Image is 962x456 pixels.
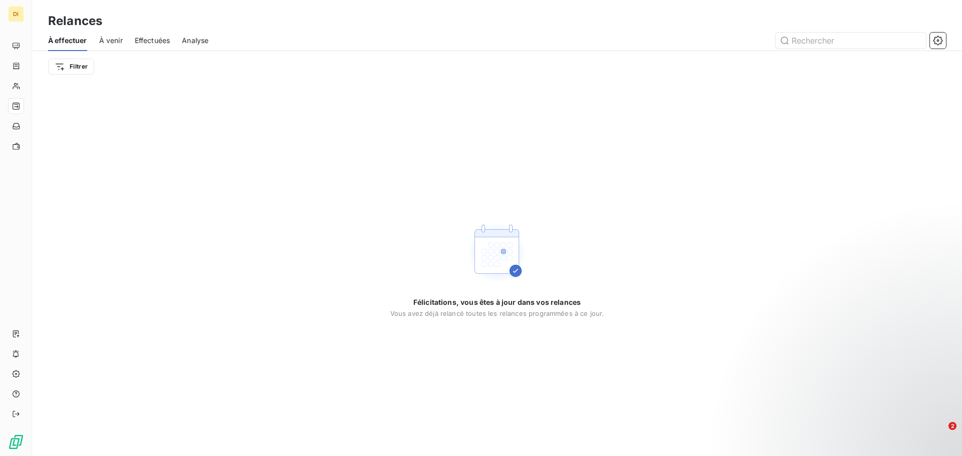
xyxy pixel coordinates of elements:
[948,422,956,430] span: 2
[48,12,102,30] h3: Relances
[762,359,962,429] iframe: Intercom notifications message
[135,36,170,46] span: Effectuées
[48,36,87,46] span: À effectuer
[48,59,94,75] button: Filtrer
[928,422,952,446] iframe: Intercom live chat
[413,297,581,307] span: Félicitations, vous êtes à jour dans vos relances
[99,36,123,46] span: À venir
[8,6,24,22] div: DI
[465,221,529,285] img: Empty state
[390,309,604,317] span: Vous avez déjà relancé toutes les relances programmées à ce jour.
[182,36,208,46] span: Analyse
[8,434,24,450] img: Logo LeanPay
[776,33,926,49] input: Rechercher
